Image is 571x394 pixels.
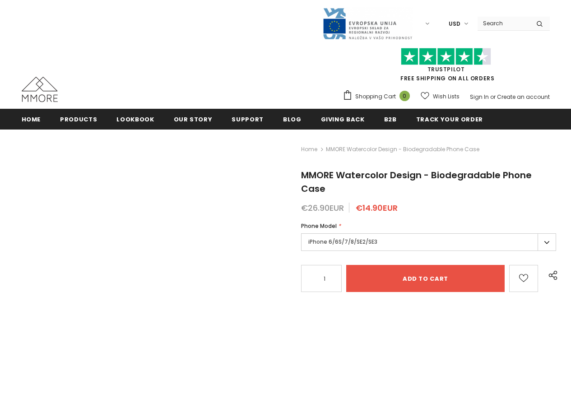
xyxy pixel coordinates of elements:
span: €26.90EUR [301,202,344,213]
span: B2B [384,115,397,124]
label: iPhone 6/6S/7/8/SE2/SE3 [301,233,556,251]
input: Add to cart [346,265,505,292]
span: Track your order [416,115,483,124]
a: Shopping Cart 0 [343,90,414,103]
a: Products [60,109,97,129]
span: Blog [283,115,302,124]
span: or [490,93,496,101]
a: Sign In [470,93,489,101]
a: Giving back [321,109,365,129]
span: Giving back [321,115,365,124]
span: Wish Lists [433,92,460,101]
a: Home [301,144,317,155]
span: €14.90EUR [356,202,398,213]
input: Search Site [478,17,529,30]
a: Our Story [174,109,213,129]
span: Shopping Cart [355,92,396,101]
span: MMORE Watercolor Design - Biodegradable Phone Case [326,144,479,155]
span: Our Story [174,115,213,124]
a: Blog [283,109,302,129]
span: Lookbook [116,115,154,124]
img: Trust Pilot Stars [401,48,491,65]
a: Lookbook [116,109,154,129]
a: Wish Lists [421,88,460,104]
img: Javni Razpis [322,7,413,40]
span: Home [22,115,41,124]
span: USD [449,19,460,28]
a: Javni Razpis [322,19,413,27]
a: support [232,109,264,129]
span: support [232,115,264,124]
span: 0 [399,91,410,101]
a: Create an account [497,93,550,101]
img: MMORE Cases [22,77,58,102]
a: Track your order [416,109,483,129]
span: Phone Model [301,222,337,230]
span: FREE SHIPPING ON ALL ORDERS [343,52,550,82]
a: Trustpilot [427,65,465,73]
a: B2B [384,109,397,129]
a: Home [22,109,41,129]
span: Products [60,115,97,124]
span: MMORE Watercolor Design - Biodegradable Phone Case [301,169,532,195]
